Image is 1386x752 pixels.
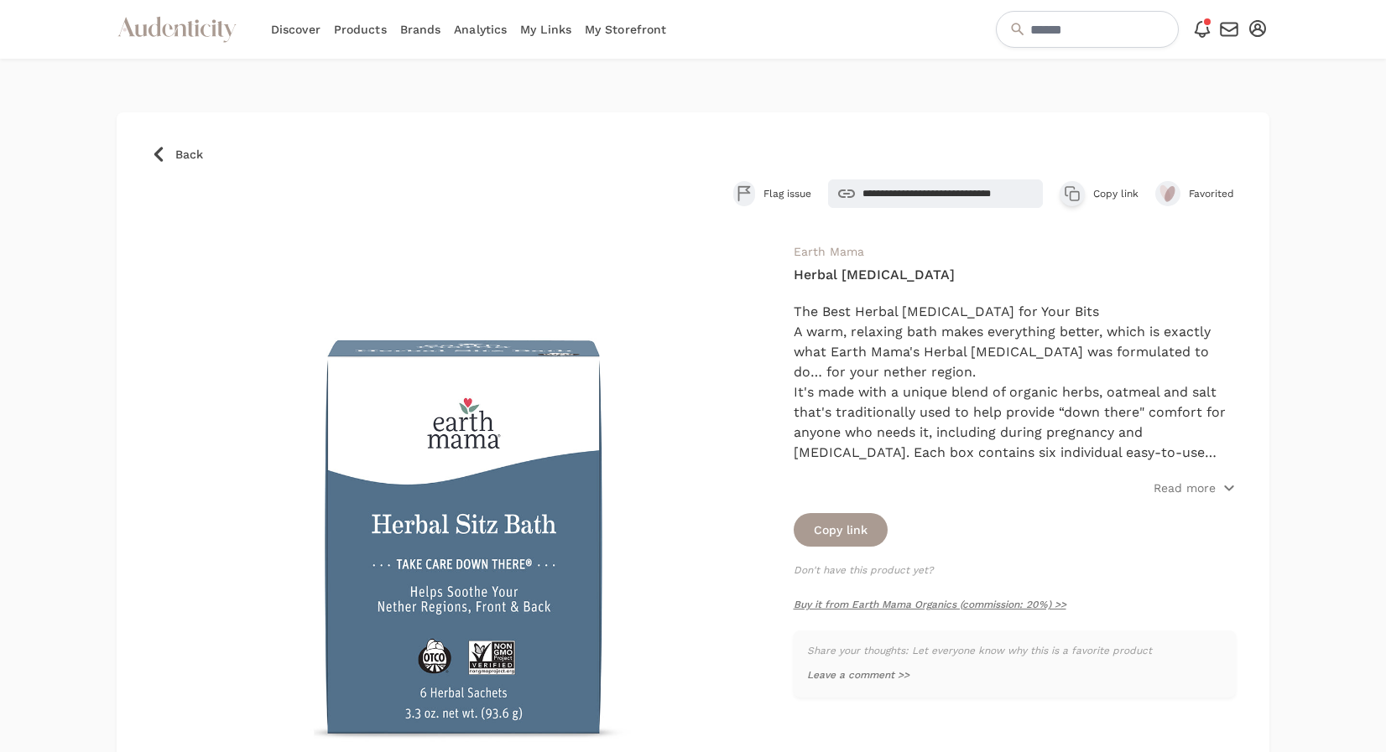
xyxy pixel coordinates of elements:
[794,382,1237,463] div: It's made with a unique blend of organic herbs, oatmeal and salt that's traditionally used to hel...
[794,513,888,547] button: Copy link
[794,563,1237,577] p: Don't have this product yet?
[1155,181,1236,206] button: Favorited
[1154,480,1236,496] button: Read more
[733,181,811,206] button: Flag issue
[150,146,1236,163] a: Back
[794,302,1237,322] div: The Best Herbal [MEDICAL_DATA] for Your Bits
[807,668,909,682] button: Leave a comment >>
[807,644,1223,657] p: Share your thoughts: Let everyone know why this is a favorite product
[794,245,864,258] a: Earth Mama
[175,146,203,163] span: Back
[794,265,1237,285] h4: Herbal [MEDICAL_DATA]
[1189,187,1236,200] span: Favorited
[1093,187,1138,200] span: Copy link
[1154,480,1216,496] p: Read more
[1060,181,1138,206] button: Copy link
[807,669,909,681] span: Leave a comment >>
[794,599,1066,610] a: Buy it from Earth Mama Organics (commission: 20%) >>
[763,187,811,200] span: Flag issue
[794,322,1237,382] div: A warm, relaxing bath makes everything better, which is exactly what Earth Mama's Herbal [MEDICAL...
